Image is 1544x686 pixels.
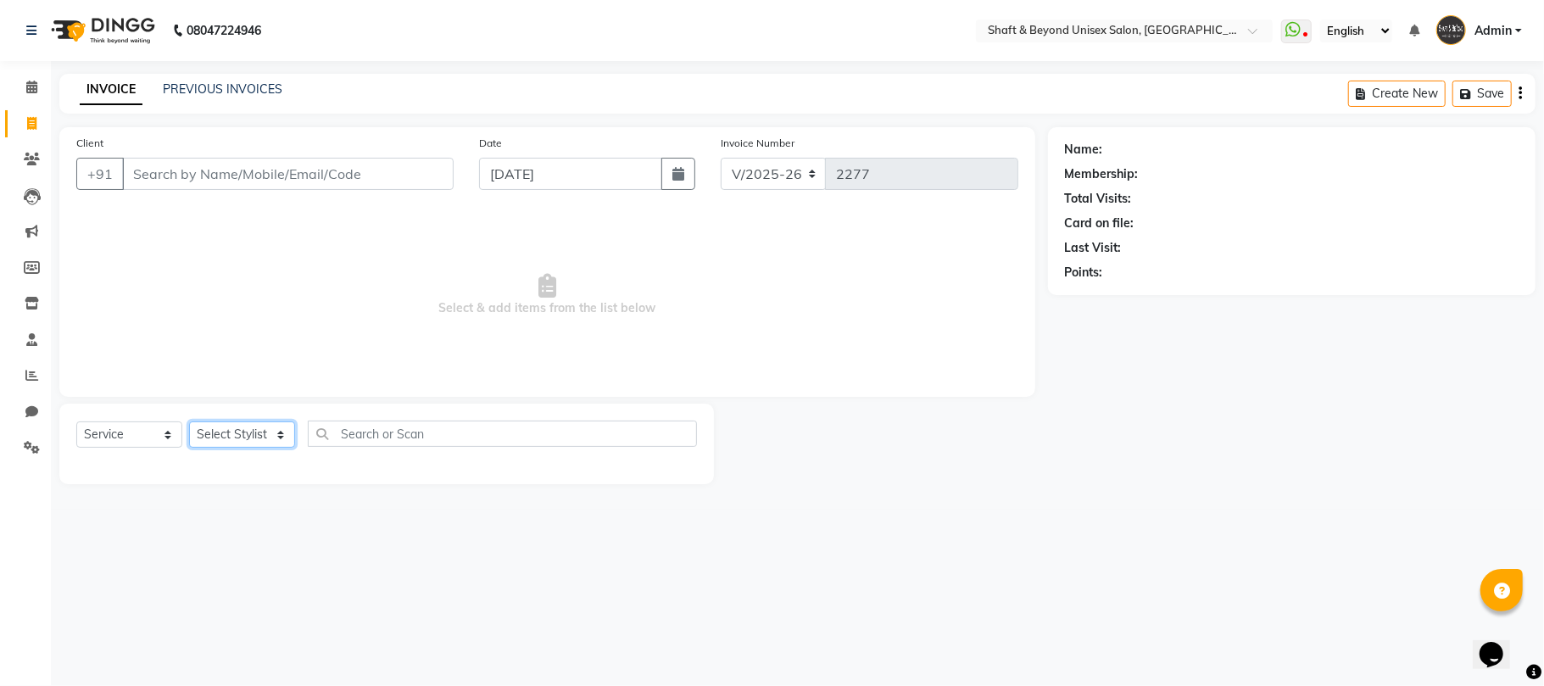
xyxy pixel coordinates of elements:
div: Card on file: [1065,215,1134,232]
iframe: chat widget [1473,618,1527,669]
div: Membership: [1065,165,1139,183]
label: Client [76,136,103,151]
label: Date [479,136,502,151]
button: Save [1452,81,1512,107]
span: Admin [1474,22,1512,40]
label: Invoice Number [721,136,794,151]
a: PREVIOUS INVOICES [163,81,282,97]
button: +91 [76,158,124,190]
button: Create New [1348,81,1446,107]
div: Name: [1065,141,1103,159]
img: Admin [1436,15,1466,45]
div: Total Visits: [1065,190,1132,208]
span: Select & add items from the list below [76,210,1018,380]
a: INVOICE [80,75,142,105]
div: Points: [1065,264,1103,282]
img: logo [43,7,159,54]
b: 08047224946 [187,7,261,54]
div: Last Visit: [1065,239,1122,257]
input: Search or Scan [308,421,697,447]
input: Search by Name/Mobile/Email/Code [122,158,454,190]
